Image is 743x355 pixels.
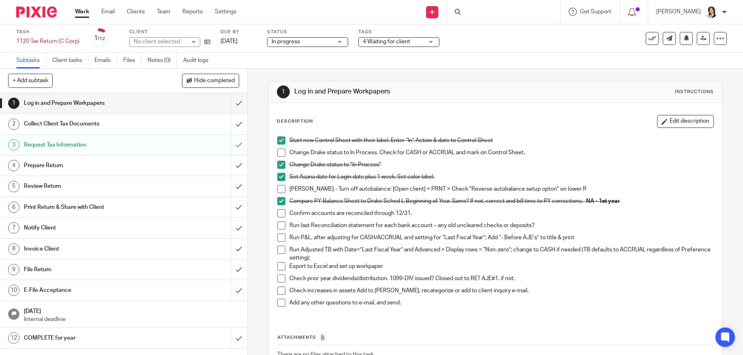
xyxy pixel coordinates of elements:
div: 12 [8,332,19,344]
p: Add any other questions to e-mail, and send. [289,299,713,307]
button: Hide completed [182,74,239,87]
div: 3 [8,139,19,151]
h1: E-File Acceptance [24,284,156,296]
h1: Collect Client Tax Documents [24,118,156,130]
h1: Invoice Client [24,243,156,255]
div: No client selected [134,38,186,46]
div: 2 [8,119,19,130]
p: Check increases in assets Add to [PERSON_NAME], recategorize or add to client inquiry e-mail. [289,287,713,295]
h1: [DATE] [24,305,239,315]
p: Run Adjusted TB with Date=”Last Fiscal Year” and Advanced > Display rows = “Non-zero”; change to ... [289,246,713,262]
span: Attachments [277,335,316,340]
div: 1 [94,34,105,43]
a: Subtasks [16,53,46,68]
button: Edit description [657,115,714,128]
h1: Print Return & Share with Client [24,201,156,213]
img: BW%20Website%203%20-%20square.jpg [705,6,718,19]
div: 8 [8,243,19,255]
a: Notes (0) [148,53,177,68]
p: Set Asana date for Login date plus 1 week. Set color label. [289,173,713,181]
span: Get Support [580,9,611,15]
a: Reports [182,8,203,16]
label: Status [267,29,348,35]
h1: Log in and Prepare Workpapers [24,97,156,109]
div: Instructions [675,89,714,95]
div: 9 [8,264,19,275]
h1: Log in and Prepare Workpapers [294,87,513,96]
p: Description [277,118,313,125]
p: Run last Reconciliation statement for each bank account – any old uncleared checks or deposits? [289,221,713,230]
p: Compare PY Balance Sheet to Drake Sched L Beginning of Year. Same? If not, correct and bill time ... [289,197,713,205]
label: Task [16,29,79,35]
label: Client [129,29,210,35]
div: 7 [8,222,19,234]
p: Run P&L, after adjusting for CASH/ACCRUAL and setting for “Last Fiscal Year”; Add “- Before AJE’s... [289,234,713,242]
div: 1120 Tax Return (C Corp) [16,37,79,45]
a: Team [157,8,170,16]
strong: NA - 1st year [586,198,620,204]
button: + Add subtask [8,74,53,87]
p: Change Drake status to In Process. Check for CASH or ACCRUAL and mark on Control Sheet. [289,149,713,157]
h1: File Return [24,264,156,276]
h1: Notify Client [24,222,156,234]
div: 10 [8,285,19,296]
span: 4 Waiting for client [363,39,410,45]
div: 5 [8,181,19,192]
label: Due by [221,29,257,35]
a: Email [101,8,115,16]
a: Client tasks [52,53,88,68]
p: Change Drake status to "In Process" [289,161,713,169]
a: Files [123,53,141,68]
p: [PERSON_NAME] [656,8,701,16]
label: Tags [358,29,439,35]
div: 6 [8,202,19,213]
small: /12 [98,36,105,41]
h1: Prepare Return [24,159,156,172]
img: Pixie [16,6,57,17]
p: Check prior year dividends/distribution. 1099-DIV issued? Closed out to RE? AJE#1, if not. [289,274,713,283]
p: Start new Control Sheet with their label. Enter “In” Action & date to Control Sheet [289,136,713,145]
span: Hide completed [194,78,235,84]
a: Clients [127,8,145,16]
p: Internal deadline [24,315,239,323]
span: [DATE] [221,38,238,44]
span: In progress [272,39,300,45]
p: Confirm accounts are reconciled through 12/31. [289,209,713,217]
p: Export to Excel and set up workpaper [289,262,713,270]
div: 1 [8,98,19,109]
a: Audit logs [183,53,214,68]
h1: Review Return [24,180,156,192]
div: 4 [8,160,19,171]
h1: COMPLETE for year [24,332,156,344]
h1: Request Tax Information [24,139,156,151]
a: Work [75,8,89,16]
a: Emails [94,53,117,68]
p: [PERSON_NAME] - Turn off autobalance: [Open client] > PRNT > Check "Reverse autobalance setup opt... [289,185,713,193]
a: Settings [215,8,236,16]
div: 1 [277,85,290,98]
